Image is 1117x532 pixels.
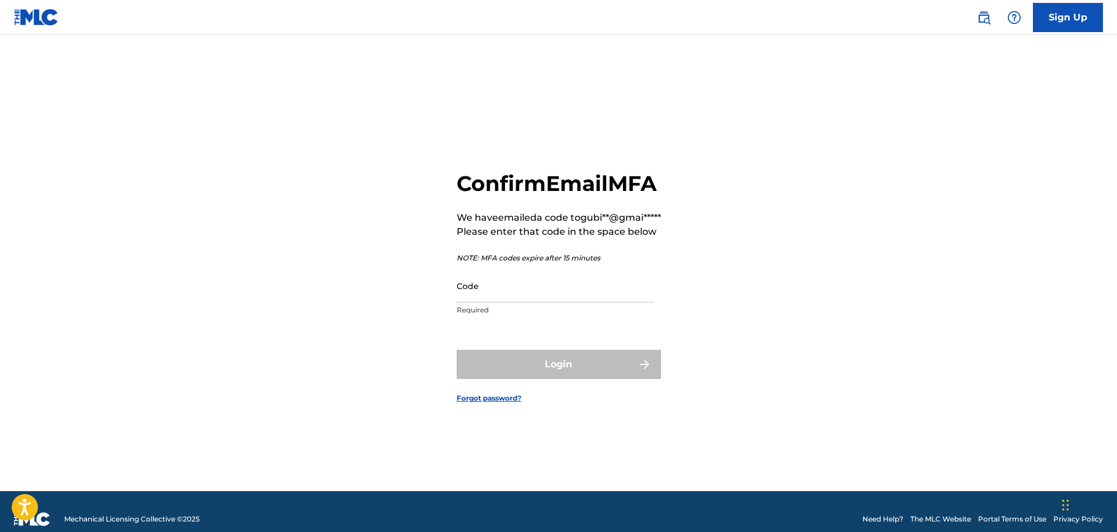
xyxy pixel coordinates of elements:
[1033,3,1103,32] a: Sign Up
[1007,11,1021,25] img: help
[457,305,654,315] p: Required
[977,11,991,25] img: search
[1062,488,1069,523] div: Drag
[1053,514,1103,524] a: Privacy Policy
[1059,476,1117,532] iframe: Chat Widget
[978,514,1046,524] a: Portal Terms of Use
[14,9,59,26] img: MLC Logo
[457,393,521,404] a: Forgot password?
[14,512,50,526] img: logo
[1003,6,1026,29] div: Help
[910,514,971,524] a: The MLC Website
[457,225,661,239] p: Please enter that code in the space below
[862,514,903,524] a: Need Help?
[64,514,200,524] span: Mechanical Licensing Collective © 2025
[972,6,996,29] a: Public Search
[457,253,661,263] p: NOTE: MFA codes expire after 15 minutes
[457,211,661,225] p: We have emailed a code to gubi**@gmai*****
[457,171,661,197] h2: Confirm Email MFA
